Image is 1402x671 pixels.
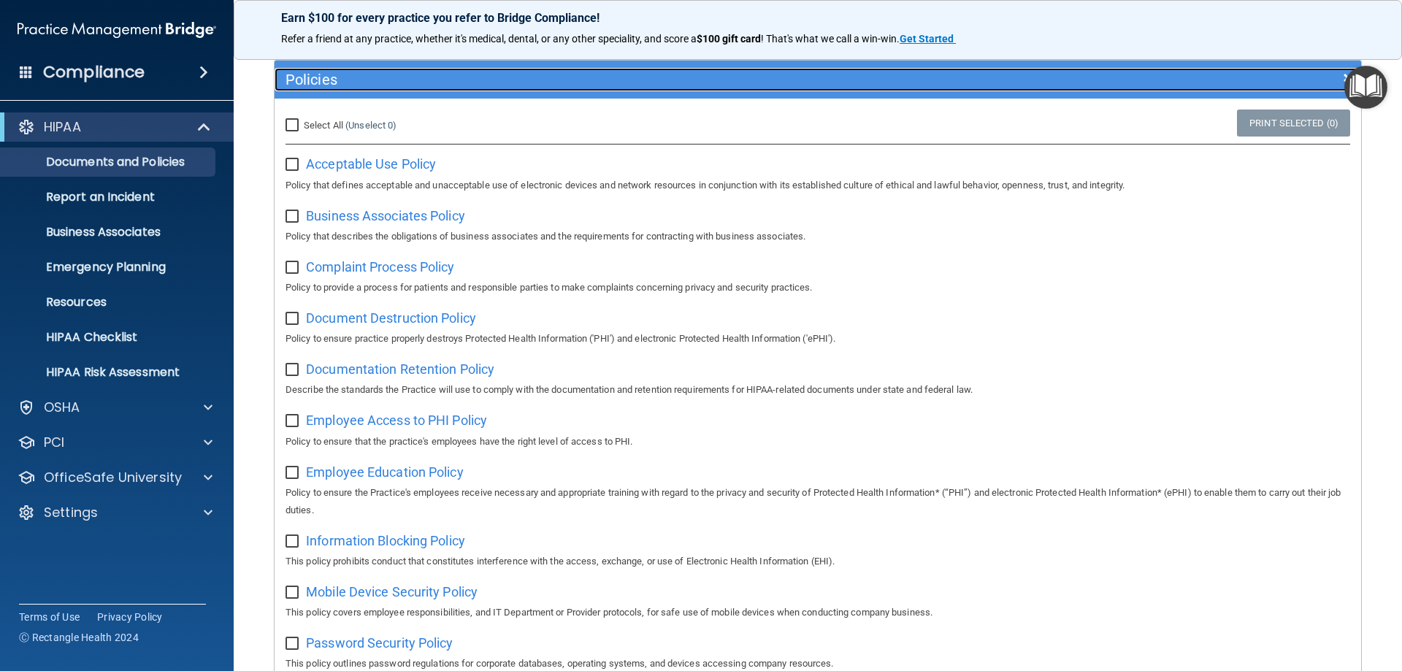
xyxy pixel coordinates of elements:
p: Resources [9,295,209,310]
a: OfficeSafe University [18,469,212,486]
p: Describe the standards the Practice will use to comply with the documentation and retention requi... [286,381,1350,399]
p: HIPAA Risk Assessment [9,365,209,380]
span: Select All [304,120,343,131]
span: ! That's what we call a win-win. [761,33,900,45]
img: PMB logo [18,15,216,45]
span: Mobile Device Security Policy [306,584,478,599]
p: HIPAA Checklist [9,330,209,345]
a: Settings [18,504,212,521]
span: Documentation Retention Policy [306,361,494,377]
p: Policy to ensure the Practice's employees receive necessary and appropriate training with regard ... [286,484,1350,519]
p: Policy to provide a process for patients and responsible parties to make complaints concerning pr... [286,279,1350,296]
span: Information Blocking Policy [306,533,465,548]
p: Documents and Policies [9,155,209,169]
span: Document Destruction Policy [306,310,476,326]
strong: Get Started [900,33,954,45]
p: Policy to ensure practice properly destroys Protected Health Information ('PHI') and electronic P... [286,330,1350,348]
span: Ⓒ Rectangle Health 2024 [19,630,139,645]
a: Policies [286,68,1350,91]
span: Business Associates Policy [306,208,465,223]
a: Print Selected (0) [1237,110,1350,137]
p: This policy covers employee responsibilities, and IT Department or Provider protocols, for safe u... [286,604,1350,621]
a: HIPAA [18,118,212,136]
p: This policy prohibits conduct that constitutes interference with the access, exchange, or use of ... [286,553,1350,570]
a: Privacy Policy [97,610,163,624]
p: Business Associates [9,225,209,239]
p: OSHA [44,399,80,416]
p: Earn $100 for every practice you refer to Bridge Compliance! [281,11,1355,25]
h4: Compliance [43,62,145,83]
strong: $100 gift card [697,33,761,45]
p: Policy to ensure that the practice's employees have the right level of access to PHI. [286,433,1350,450]
p: Policy that describes the obligations of business associates and the requirements for contracting... [286,228,1350,245]
a: PCI [18,434,212,451]
p: OfficeSafe University [44,469,182,486]
p: Settings [44,504,98,521]
a: (Unselect 0) [345,120,397,131]
a: Get Started [900,33,956,45]
span: Password Security Policy [306,635,453,651]
span: Employee Access to PHI Policy [306,413,487,428]
p: PCI [44,434,64,451]
h5: Policies [286,72,1079,88]
a: Terms of Use [19,610,80,624]
p: Emergency Planning [9,260,209,275]
p: HIPAA [44,118,81,136]
button: Open Resource Center [1344,66,1387,109]
a: OSHA [18,399,212,416]
span: Acceptable Use Policy [306,156,436,172]
span: Employee Education Policy [306,464,464,480]
input: Select All (Unselect 0) [286,120,302,131]
p: Policy that defines acceptable and unacceptable use of electronic devices and network resources i... [286,177,1350,194]
span: Complaint Process Policy [306,259,454,275]
span: Refer a friend at any practice, whether it's medical, dental, or any other speciality, and score a [281,33,697,45]
p: Report an Incident [9,190,209,204]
